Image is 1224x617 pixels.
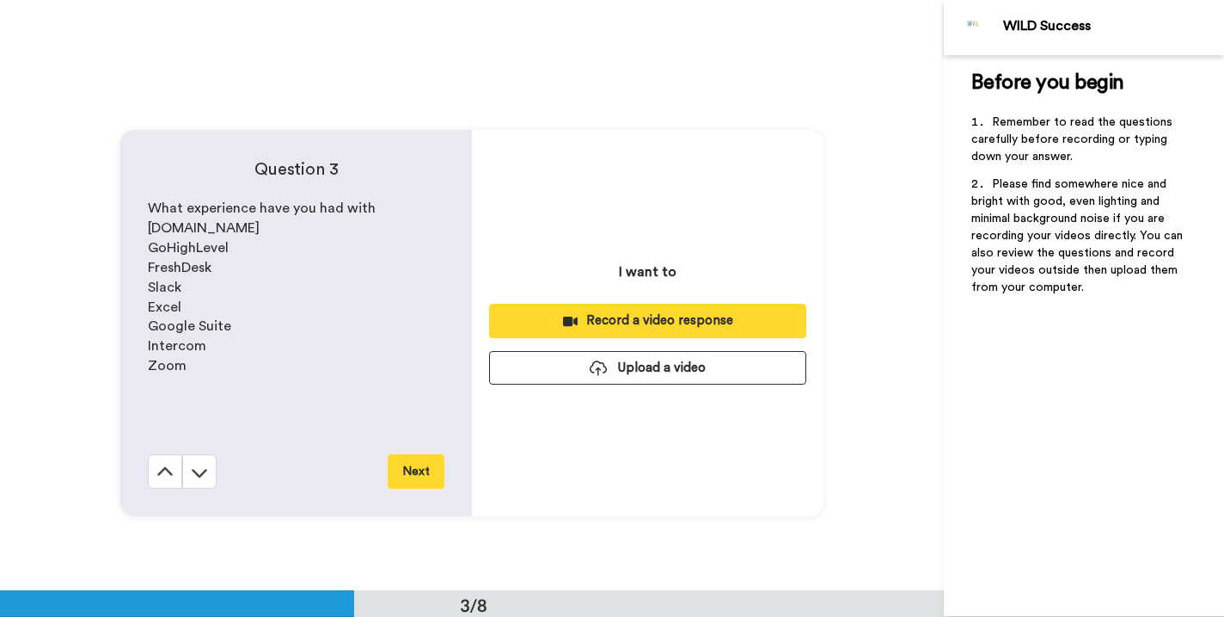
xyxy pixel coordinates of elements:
span: Zoom [148,359,187,373]
button: Upload a video [489,351,806,385]
span: FreshDesk [148,261,211,275]
span: Before you begin [971,72,1123,93]
button: Record a video response [489,304,806,337]
div: WILD Success [1003,18,1223,34]
span: Google Suite [148,319,231,333]
span: [DOMAIN_NAME] [148,221,260,235]
span: GoHighLevel [148,241,229,255]
span: Slack [148,281,181,294]
button: Next [388,454,444,489]
div: 3/8 [432,593,515,617]
span: What experience have you had with [148,201,376,215]
h4: Question 3 [148,157,444,182]
p: I want to [619,262,676,282]
div: Record a video response [503,312,793,330]
span: Remember to read the questions carefully before recording or typing down your answer. [971,116,1176,163]
span: Please find somewhere nice and bright with good, even lighting and minimal background noise if yo... [971,178,1186,293]
span: Excel [148,300,181,314]
img: Profile Image [953,7,994,48]
span: Intercom [148,339,206,353]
